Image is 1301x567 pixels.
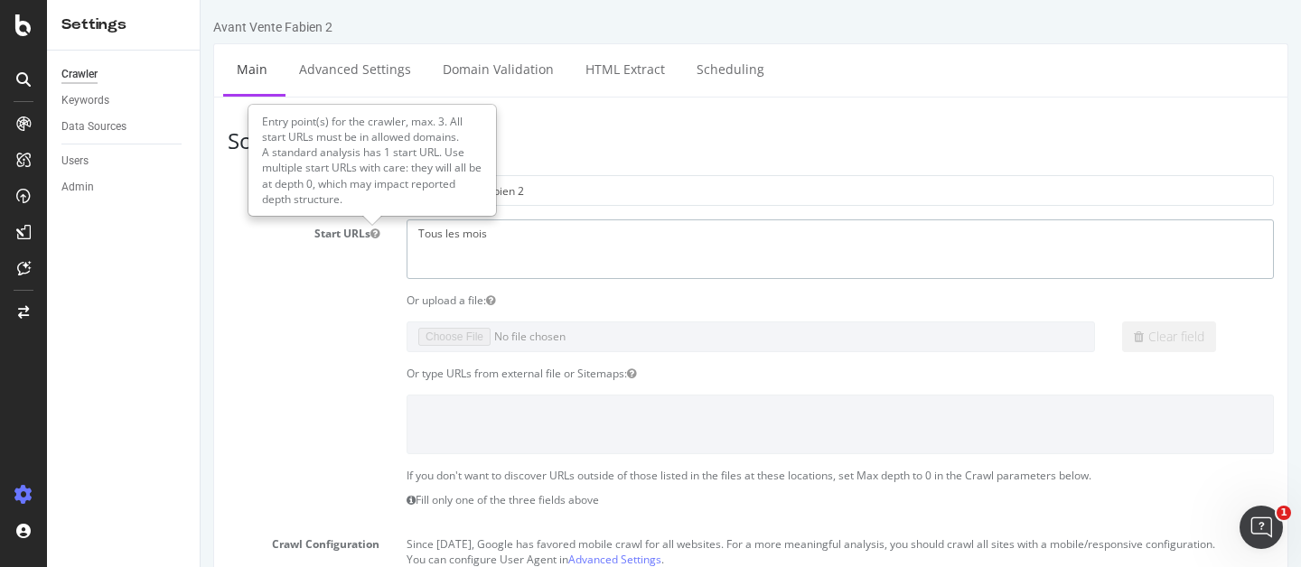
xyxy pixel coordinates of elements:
p: Since [DATE], Google has favored mobile crawl for all websites. For a more meaningful analysis, y... [206,530,1073,552]
a: Crawler [61,65,187,84]
div: Or upload a file: [192,293,1087,308]
a: Advanced Settings [368,552,461,567]
p: Fill only one of the three fields above [206,492,1073,507]
div: Users [61,152,89,171]
label: Project Name [14,175,192,197]
h3: Scope [27,129,1073,153]
p: You can configure User Agent in . [206,552,1073,567]
a: HTML Extract [371,44,478,94]
textarea: [URL][DOMAIN_NAME] [206,219,1073,278]
a: Domain Validation [229,44,367,94]
a: Scheduling [482,44,577,94]
p: If you don't want to discover URLs outside of those listed in the files at these locations, set M... [206,468,1073,483]
div: Settings [61,14,185,35]
div: Keywords [61,91,109,110]
div: Admin [61,178,94,197]
label: Start URLs [14,219,192,241]
a: Advanced Settings [85,44,224,94]
a: Keywords [61,91,187,110]
div: Crawler [61,65,98,84]
label: Crawl Configuration [14,530,192,552]
div: Avant Vente Fabien 2 [13,18,132,36]
a: Data Sources [61,117,187,136]
div: Data Sources [61,117,126,136]
span: 1 [1277,506,1291,520]
a: Main [23,44,80,94]
iframe: Intercom live chat [1240,506,1283,549]
a: Admin [61,178,187,197]
div: Or type URLs from external file or Sitemaps: [192,366,1087,381]
button: Start URLs [170,226,179,241]
a: Users [61,152,187,171]
div: Entry point(s) for the crawler, max. 3. All start URLs must be in allowed domains. A standard ana... [49,106,295,215]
